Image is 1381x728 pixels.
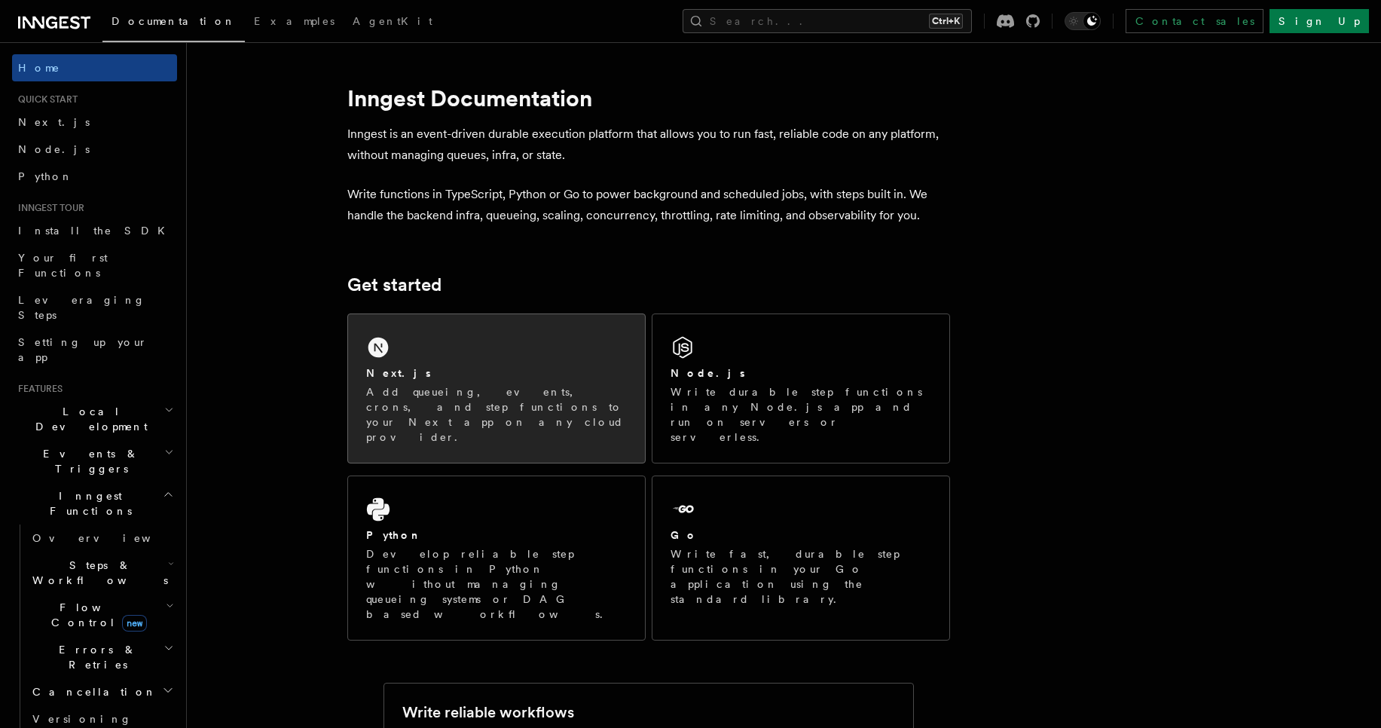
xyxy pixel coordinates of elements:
[12,398,177,440] button: Local Development
[12,440,177,482] button: Events & Triggers
[32,713,132,725] span: Versioning
[26,684,157,699] span: Cancellation
[112,15,236,27] span: Documentation
[671,366,745,381] h2: Node.js
[26,552,177,594] button: Steps & Workflows
[18,225,174,237] span: Install the SDK
[26,525,177,552] a: Overview
[347,314,646,463] a: Next.jsAdd queueing, events, crons, and step functions to your Next app on any cloud provider.
[12,244,177,286] a: Your first Functions
[366,546,627,622] p: Develop reliable step functions in Python without managing queueing systems or DAG based workflows.
[18,294,145,321] span: Leveraging Steps
[12,217,177,244] a: Install the SDK
[18,143,90,155] span: Node.js
[12,109,177,136] a: Next.js
[347,476,646,641] a: PythonDevelop reliable step functions in Python without managing queueing systems or DAG based wo...
[353,15,432,27] span: AgentKit
[12,202,84,214] span: Inngest tour
[652,476,950,641] a: GoWrite fast, durable step functions in your Go application using the standard library.
[32,532,188,544] span: Overview
[26,594,177,636] button: Flow Controlnew
[1065,12,1101,30] button: Toggle dark mode
[671,528,698,543] h2: Go
[1269,9,1369,33] a: Sign Up
[26,558,168,588] span: Steps & Workflows
[122,615,147,632] span: new
[245,5,344,41] a: Examples
[26,636,177,678] button: Errors & Retries
[347,274,441,295] a: Get started
[652,314,950,463] a: Node.jsWrite durable step functions in any Node.js app and run on servers or serverless.
[254,15,335,27] span: Examples
[12,383,63,395] span: Features
[12,93,78,106] span: Quick start
[26,642,163,672] span: Errors & Retries
[12,482,177,525] button: Inngest Functions
[26,600,166,630] span: Flow Control
[347,184,950,226] p: Write functions in TypeScript, Python or Go to power background and scheduled jobs, with steps bu...
[12,286,177,329] a: Leveraging Steps
[18,170,73,182] span: Python
[12,54,177,81] a: Home
[18,252,108,279] span: Your first Functions
[366,528,422,543] h2: Python
[366,384,627,445] p: Add queueing, events, crons, and step functions to your Next app on any cloud provider.
[12,446,164,476] span: Events & Triggers
[344,5,441,41] a: AgentKit
[26,678,177,705] button: Cancellation
[347,84,950,112] h1: Inngest Documentation
[12,163,177,190] a: Python
[18,336,148,363] span: Setting up your app
[683,9,972,33] button: Search...Ctrl+K
[102,5,245,42] a: Documentation
[347,124,950,166] p: Inngest is an event-driven durable execution platform that allows you to run fast, reliable code ...
[18,116,90,128] span: Next.js
[671,384,931,445] p: Write durable step functions in any Node.js app and run on servers or serverless.
[12,136,177,163] a: Node.js
[366,366,431,381] h2: Next.js
[1126,9,1263,33] a: Contact sales
[671,546,931,607] p: Write fast, durable step functions in your Go application using the standard library.
[18,60,60,75] span: Home
[12,404,164,434] span: Local Development
[12,488,163,518] span: Inngest Functions
[929,14,963,29] kbd: Ctrl+K
[12,329,177,371] a: Setting up your app
[402,702,574,723] h2: Write reliable workflows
